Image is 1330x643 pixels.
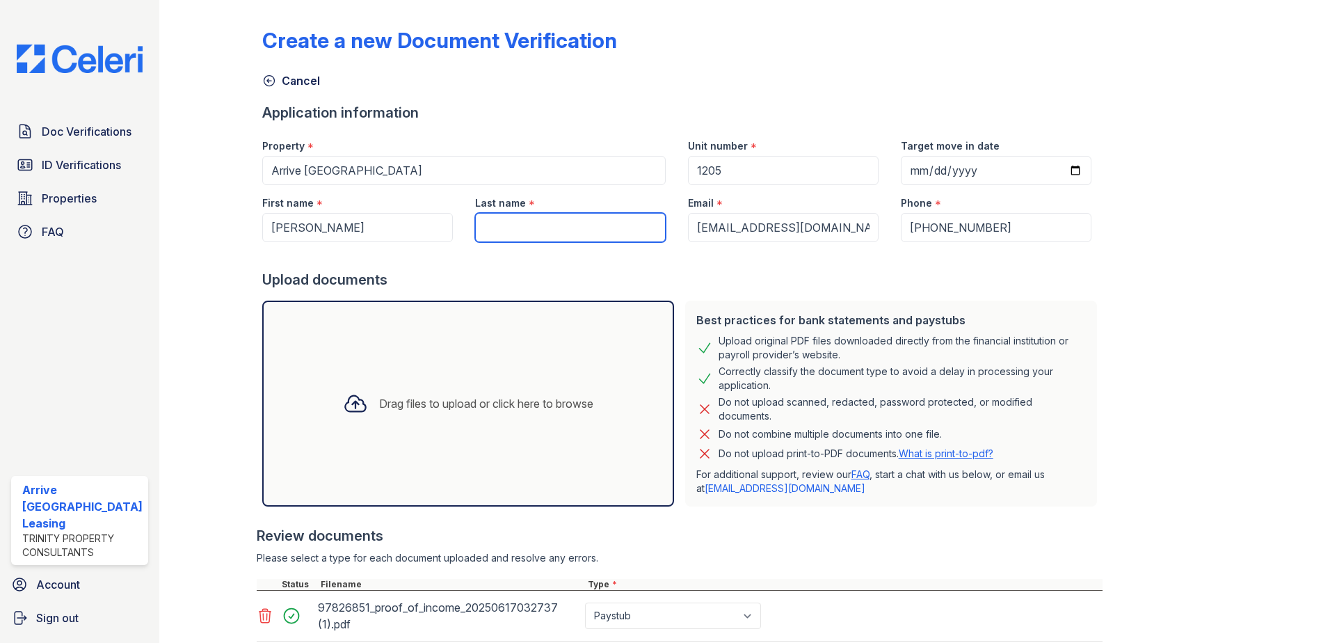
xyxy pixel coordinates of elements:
div: Do not upload scanned, redacted, password protected, or modified documents. [719,395,1086,423]
div: Correctly classify the document type to avoid a delay in processing your application. [719,365,1086,392]
a: FAQ [11,218,148,246]
div: Arrive [GEOGRAPHIC_DATA] Leasing [22,482,143,532]
div: Do not combine multiple documents into one file. [719,426,942,443]
div: Drag files to upload or click here to browse [379,395,593,412]
div: Trinity Property Consultants [22,532,143,559]
a: Cancel [262,72,320,89]
label: Last name [475,196,526,210]
a: [EMAIL_ADDRESS][DOMAIN_NAME] [705,482,865,494]
div: Best practices for bank statements and paystubs [696,312,1086,328]
span: Account [36,576,80,593]
div: 97826851_proof_of_income_20250617032737 (1).pdf [318,596,579,635]
label: Email [688,196,714,210]
label: Phone [901,196,932,210]
a: Properties [11,184,148,212]
div: Application information [262,103,1103,122]
span: Sign out [36,610,79,626]
a: FAQ [851,468,870,480]
a: Account [6,571,154,598]
label: First name [262,196,314,210]
a: Doc Verifications [11,118,148,145]
label: Target move in date [901,139,1000,153]
span: Doc Verifications [42,123,131,140]
span: FAQ [42,223,64,240]
a: What is print-to-pdf? [899,447,993,459]
div: Please select a type for each document uploaded and resolve any errors. [257,551,1103,565]
span: ID Verifications [42,157,121,173]
div: Status [279,579,318,590]
p: Do not upload print-to-PDF documents. [719,447,993,461]
span: Properties [42,190,97,207]
a: Sign out [6,604,154,632]
label: Unit number [688,139,748,153]
div: Filename [318,579,585,590]
div: Upload documents [262,270,1103,289]
div: Type [585,579,1103,590]
div: Review documents [257,526,1103,546]
a: ID Verifications [11,151,148,179]
p: For additional support, review our , start a chat with us below, or email us at [696,468,1086,495]
div: Upload original PDF files downloaded directly from the financial institution or payroll provider’... [719,334,1086,362]
label: Property [262,139,305,153]
img: CE_Logo_Blue-a8612792a0a2168367f1c8372b55b34899dd931a85d93a1a3d3e32e68fde9ad4.png [6,45,154,73]
div: Create a new Document Verification [262,28,617,53]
